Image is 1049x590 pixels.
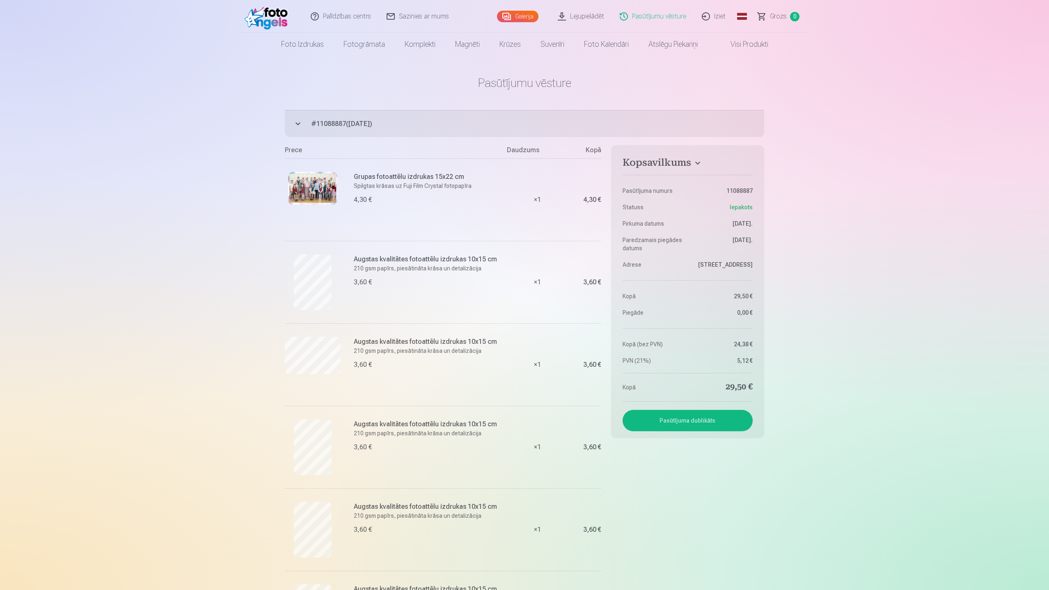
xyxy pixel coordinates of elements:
dd: [DATE]. [692,220,753,228]
div: × 1 [507,158,568,241]
img: /fa1 [245,3,292,30]
span: Iepakots [730,203,753,211]
dt: Adrese [623,261,684,269]
div: Daudzums [507,145,568,158]
a: Galerija [497,11,538,22]
dd: 24,38 € [692,340,753,348]
dt: PVN (21%) [623,357,684,365]
dd: 29,50 € [692,382,753,393]
h6: Augstas kvalitātes fotoattēlu izdrukas 10x15 cm [354,337,502,347]
button: Kopsavilkums [623,157,753,172]
dt: Statuss [623,203,684,211]
h6: Augstas kvalitātes fotoattēlu izdrukas 10x15 cm [354,502,502,512]
div: × 1 [507,406,568,488]
button: #11088887([DATE]) [285,110,764,137]
a: Atslēgu piekariņi [639,33,708,56]
p: 210 gsm papīrs, piesātināta krāsa un detalizācija [354,512,502,520]
dt: Kopā [623,292,684,300]
dd: 29,50 € [692,292,753,300]
dt: Kopā [623,382,684,393]
h1: Pasūtījumu vēsture [285,75,764,90]
dd: 0,00 € [692,309,753,317]
dd: [DATE]. [692,236,753,252]
h6: Grupas fotoattēlu izdrukas 15x22 cm [354,172,502,182]
a: Suvenīri [531,33,574,56]
dt: Pasūtījuma numurs [623,187,684,195]
dt: Piegāde [623,309,684,317]
p: 210 gsm papīrs, piesātināta krāsa un detalizācija [354,429,502,437]
a: Magnēti [445,33,490,56]
a: Krūzes [490,33,531,56]
dt: Pirkuma datums [623,220,684,228]
div: × 1 [507,488,568,571]
span: # 11088887 ( [DATE] ) [311,119,764,129]
div: × 1 [507,323,568,406]
p: 210 gsm papīrs, piesātināta krāsa un detalizācija [354,347,502,355]
div: × 1 [507,241,568,323]
div: 3,60 € [583,445,601,450]
dt: Kopā (bez PVN) [623,340,684,348]
div: 3,60 € [354,525,372,535]
span: 0 [790,12,799,21]
dd: 11088887 [692,187,753,195]
h6: Augstas kvalitātes fotoattēlu izdrukas 10x15 cm [354,254,502,264]
h6: Augstas kvalitātes fotoattēlu izdrukas 10x15 cm [354,419,502,429]
dt: Paredzamais piegādes datums [623,236,684,252]
button: Pasūtījuma dublikāts [623,410,753,431]
p: Spilgtas krāsas uz Fuji Film Crystal fotopapīra [354,182,502,190]
div: 3,60 € [354,442,372,452]
dd: [STREET_ADDRESS] [692,261,753,269]
a: Komplekti [395,33,445,56]
a: Fotogrāmata [334,33,395,56]
span: Grozs [770,11,787,21]
a: Foto izdrukas [271,33,334,56]
div: 3,60 € [583,527,601,532]
div: 3,60 € [354,277,372,287]
a: Visi produkti [708,33,778,56]
a: Foto kalendāri [574,33,639,56]
dd: 5,12 € [692,357,753,365]
div: 4,30 € [583,197,601,202]
div: 4,30 € [354,195,372,205]
div: 3,60 € [583,362,601,367]
p: 210 gsm papīrs, piesātināta krāsa un detalizācija [354,264,502,272]
div: Prece [285,145,507,158]
div: 3,60 € [583,280,601,285]
div: Kopā [568,145,601,158]
div: 3,60 € [354,360,372,370]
